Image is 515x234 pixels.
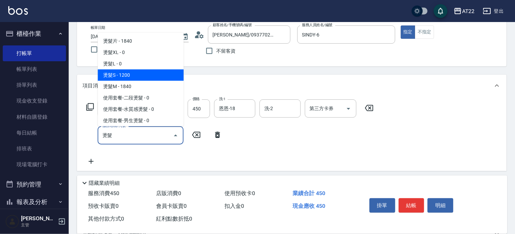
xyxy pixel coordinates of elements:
label: 帳單日期 [91,25,105,30]
span: 服務消費 450 [88,190,119,196]
h5: [PERSON_NAME] [21,215,56,222]
div: AT22 [462,7,475,15]
a: 材料自購登錄 [3,109,66,125]
button: save [434,4,448,18]
span: 扣入金 0 [224,203,244,209]
a: 排班表 [3,141,66,157]
img: Person [6,215,19,228]
button: AT22 [451,4,478,18]
span: 使用套餐-女生燙髮 - 0 [98,126,184,138]
p: 項目消費 [83,82,103,89]
button: 報表及分析 [3,193,66,211]
a: 每日結帳 [3,125,66,141]
a: 打帳單 [3,45,66,61]
span: 燙髮S - 1200 [98,70,184,81]
button: Close [170,130,181,141]
span: 紅利點數折抵 0 [156,215,193,222]
a: 現金收支登錄 [3,93,66,109]
span: 不留客資 [217,47,236,55]
span: 燙髮片 - 1840 [98,35,184,47]
button: 登出 [480,5,507,18]
span: 使用套餐-水質感燙髮 - 0 [98,104,184,115]
button: 指定 [401,25,416,39]
button: 結帳 [399,198,425,213]
img: Logo [8,6,28,15]
a: 掛單列表 [3,77,66,93]
span: 業績合計 450 [293,190,326,196]
span: 預收卡販賣 0 [88,203,119,209]
button: Open [343,103,354,114]
label: 洗-1 [219,96,226,102]
span: 燙髮L - 0 [98,58,184,70]
div: 項目消費 [77,75,507,97]
span: 會員卡販賣 0 [156,203,187,209]
button: 掛單 [370,198,395,213]
label: 服務人員姓名/編號 [302,22,332,28]
p: 隱藏業績明細 [89,180,120,187]
span: 店販消費 0 [156,190,182,196]
span: 燙髮M - 1840 [98,81,184,92]
p: 主管 [21,222,56,228]
span: 現金應收 450 [293,203,326,209]
label: 價格 [193,96,200,102]
label: 顧客姓名/手機號碼/編號 [213,22,252,28]
span: 其他付款方式 0 [88,215,124,222]
button: 不指定 [415,25,434,39]
button: 明細 [428,198,453,213]
a: 現場電腦打卡 [3,157,66,172]
span: 使用預收卡 0 [224,190,255,196]
button: 櫃檯作業 [3,25,66,43]
button: Choose date, selected date is 2025-08-24 [176,29,193,45]
span: 燙髮XL - 0 [98,47,184,58]
span: 使用套餐-二段燙髮 - 0 [98,92,184,104]
a: 帳單列表 [3,61,66,77]
button: 預約管理 [3,175,66,193]
input: YYYY/MM/DD hh:mm [91,31,174,42]
span: 使用套餐-男生燙髮 - 0 [98,115,184,126]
